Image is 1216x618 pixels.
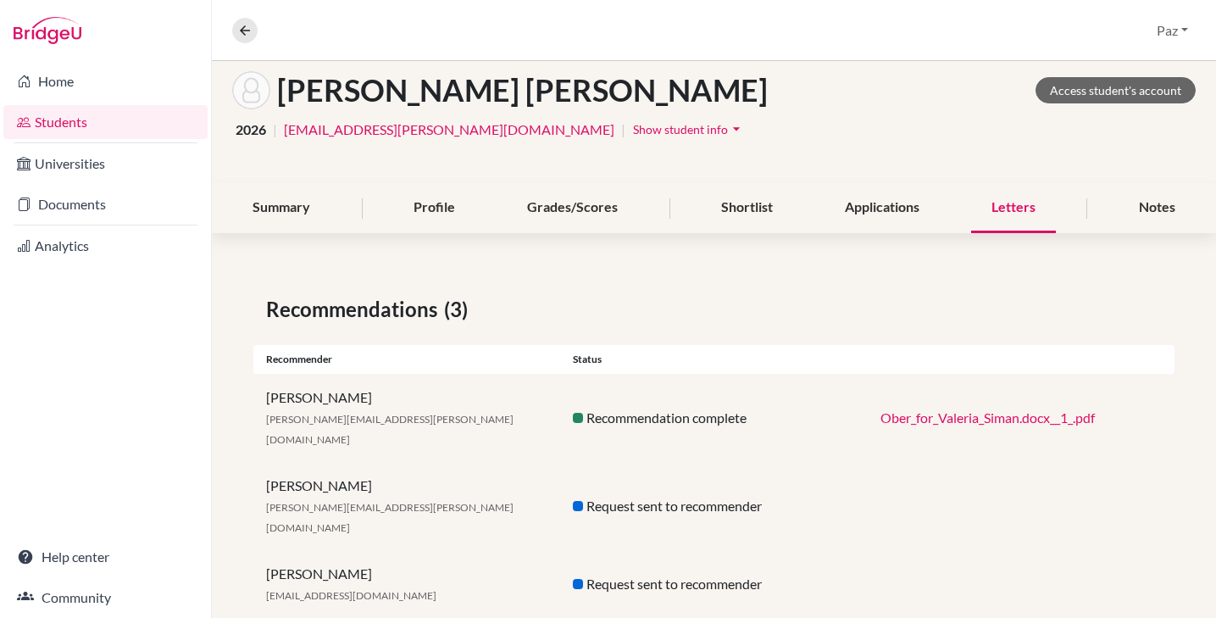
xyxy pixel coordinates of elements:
button: Paz [1149,14,1196,47]
div: Profile [393,183,475,233]
a: Help center [3,540,208,574]
button: Show student infoarrow_drop_down [632,116,746,142]
a: Students [3,105,208,139]
div: Request sent to recommender [560,574,867,594]
div: [PERSON_NAME] [253,476,560,537]
a: Universities [3,147,208,181]
a: Home [3,64,208,98]
a: Community [3,581,208,615]
a: Analytics [3,229,208,263]
span: | [621,120,625,140]
span: [EMAIL_ADDRESS][DOMAIN_NAME] [266,589,436,602]
div: [PERSON_NAME] [253,387,560,448]
div: Summary [232,183,330,233]
a: Ober_for_Valeria_Siman.docx__1_.pdf [880,409,1095,426]
h1: [PERSON_NAME] [PERSON_NAME] [277,72,768,109]
span: [PERSON_NAME][EMAIL_ADDRESS][PERSON_NAME][DOMAIN_NAME] [266,501,514,534]
div: [PERSON_NAME] [253,564,560,604]
div: Applications [825,183,940,233]
a: [EMAIL_ADDRESS][PERSON_NAME][DOMAIN_NAME] [284,120,614,140]
div: Request sent to recommender [560,496,867,516]
div: Grades/Scores [507,183,638,233]
div: Recommender [253,352,560,367]
div: Status [560,352,867,367]
span: | [273,120,277,140]
i: arrow_drop_down [728,120,745,137]
img: Bridge-U [14,17,81,44]
span: Show student info [633,122,728,136]
a: Access student's account [1036,77,1196,103]
span: Recommendations [266,294,444,325]
span: (3) [444,294,475,325]
img: Valeria Isabel Simán García-Prieto's avatar [232,71,270,109]
div: Letters [971,183,1056,233]
div: Recommendation complete [560,408,867,428]
span: [PERSON_NAME][EMAIL_ADDRESS][PERSON_NAME][DOMAIN_NAME] [266,413,514,446]
div: Notes [1119,183,1196,233]
span: 2026 [236,120,266,140]
div: Shortlist [701,183,793,233]
a: Documents [3,187,208,221]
